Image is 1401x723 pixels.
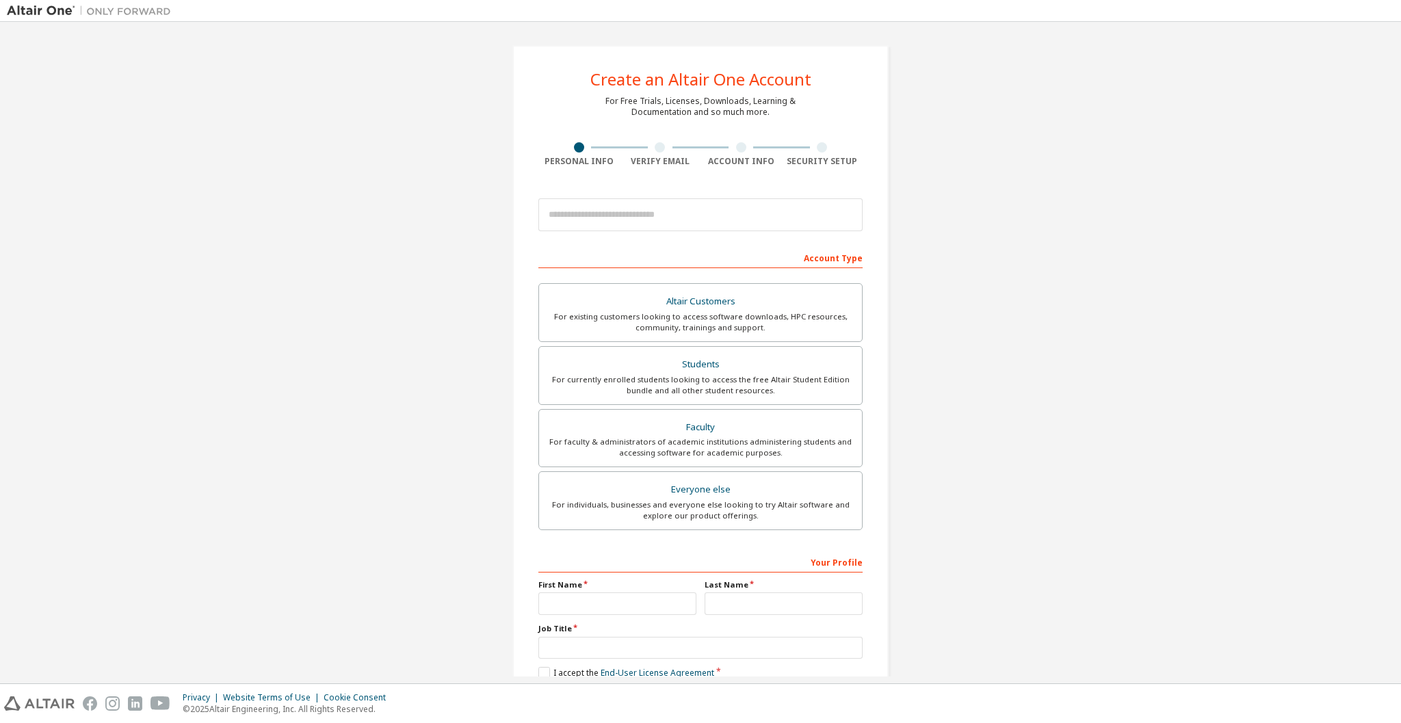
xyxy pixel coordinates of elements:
[547,292,854,311] div: Altair Customers
[605,96,796,118] div: For Free Trials, Licenses, Downloads, Learning & Documentation and so much more.
[105,696,120,711] img: instagram.svg
[547,418,854,437] div: Faculty
[538,156,620,167] div: Personal Info
[705,579,863,590] label: Last Name
[590,71,811,88] div: Create an Altair One Account
[538,579,696,590] label: First Name
[538,246,863,268] div: Account Type
[183,703,394,715] p: © 2025 Altair Engineering, Inc. All Rights Reserved.
[150,696,170,711] img: youtube.svg
[7,4,178,18] img: Altair One
[183,692,223,703] div: Privacy
[547,311,854,333] div: For existing customers looking to access software downloads, HPC resources, community, trainings ...
[538,551,863,573] div: Your Profile
[547,499,854,521] div: For individuals, businesses and everyone else looking to try Altair software and explore our prod...
[538,667,714,679] label: I accept the
[324,692,394,703] div: Cookie Consent
[223,692,324,703] div: Website Terms of Use
[547,480,854,499] div: Everyone else
[700,156,782,167] div: Account Info
[547,355,854,374] div: Students
[4,696,75,711] img: altair_logo.svg
[782,156,863,167] div: Security Setup
[601,667,714,679] a: End-User License Agreement
[547,374,854,396] div: For currently enrolled students looking to access the free Altair Student Edition bundle and all ...
[620,156,701,167] div: Verify Email
[538,623,863,634] label: Job Title
[83,696,97,711] img: facebook.svg
[128,696,142,711] img: linkedin.svg
[547,436,854,458] div: For faculty & administrators of academic institutions administering students and accessing softwa...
